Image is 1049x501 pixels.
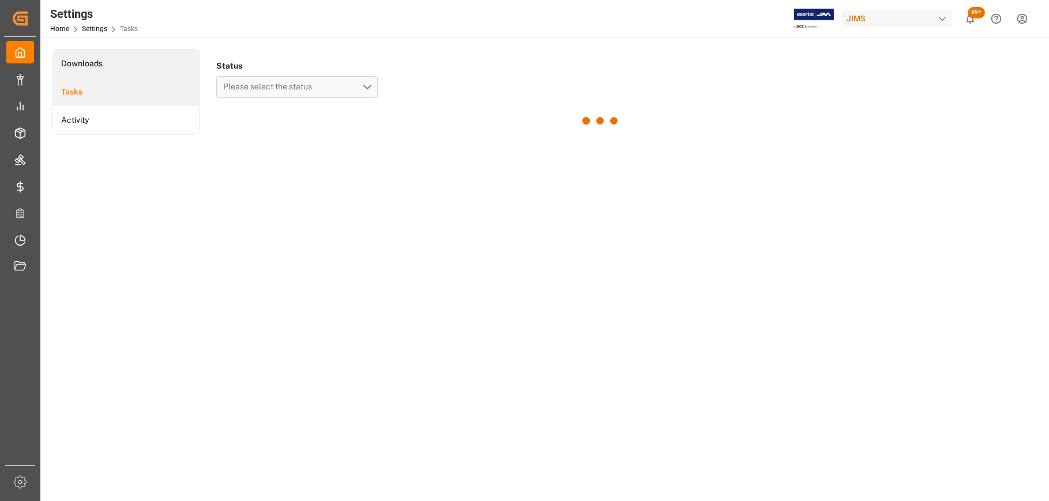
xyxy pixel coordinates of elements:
[842,7,957,29] button: JIMS
[842,10,953,27] div: JIMS
[957,6,983,32] button: show 102 new notifications
[50,5,138,22] div: Settings
[50,25,69,33] a: Home
[53,78,199,106] a: Tasks
[216,76,378,98] button: open menu
[53,50,199,78] a: Downloads
[794,9,834,29] img: Exertis%20JAM%20-%20Email%20Logo.jpg_1722504956.jpg
[216,58,378,74] h4: Status
[983,6,1009,32] button: Help Center
[968,7,985,18] span: 99+
[53,106,199,134] a: Activity
[82,25,107,33] a: Settings
[223,82,318,91] span: Please select the status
